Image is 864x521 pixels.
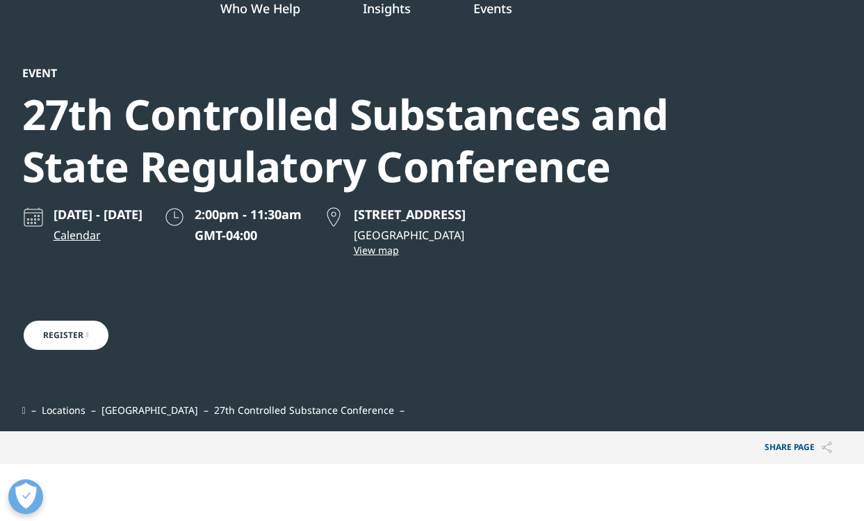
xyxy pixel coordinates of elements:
[354,206,466,223] p: [STREET_ADDRESS]
[54,227,142,243] a: Calendar
[354,243,466,257] a: View map
[354,227,466,243] p: [GEOGRAPHIC_DATA]
[8,479,43,514] button: Open Preferences
[22,206,44,228] img: calendar
[822,442,832,454] img: Share PAGE
[22,319,110,351] a: Register
[754,431,842,464] p: Share PAGE
[54,206,142,223] p: [DATE] - [DATE]
[101,403,198,417] a: [GEOGRAPHIC_DATA]
[195,227,302,243] p: GMT-04:00
[754,431,842,464] button: Share PAGEShare PAGE
[163,206,186,228] img: clock
[22,66,767,80] div: Event
[214,403,394,417] span: 27th Controlled Substance Conference
[195,206,302,223] span: 2:00pm - 11:30am
[323,206,345,228] img: map point
[42,403,85,417] a: Locations
[22,88,767,193] div: 27th Controlled Substances and State Regulatory Conference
